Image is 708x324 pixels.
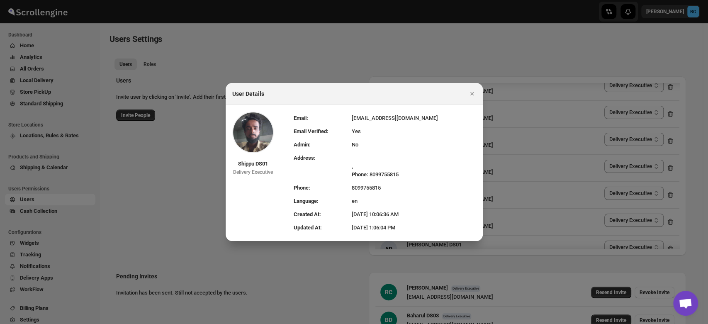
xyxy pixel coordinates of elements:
[232,112,274,153] img: Profile
[232,90,264,98] h2: User Details
[352,221,476,234] td: [DATE] 1:06:04 PM
[352,112,476,125] td: [EMAIL_ADDRESS][DOMAIN_NAME]
[673,291,698,316] div: Open chat
[294,195,352,208] td: Language:
[352,181,476,195] td: 8099755815
[294,181,352,195] td: Phone:
[294,138,352,151] td: Admin:
[238,160,268,168] div: Shippu DS01
[466,88,478,100] button: Close
[352,208,476,221] td: [DATE] 10:06:36 AM
[294,112,352,125] td: Email:
[352,151,476,181] td: ,
[294,125,352,138] td: Email Verified:
[294,151,352,181] td: Address:
[352,125,476,138] td: Yes
[294,208,352,221] td: Created At:
[294,221,352,234] td: Updated At:
[352,171,368,178] span: Phone:
[352,171,476,179] div: 8099755815
[352,138,476,151] td: No
[352,195,476,208] td: en
[233,168,273,176] div: Delivery Executive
